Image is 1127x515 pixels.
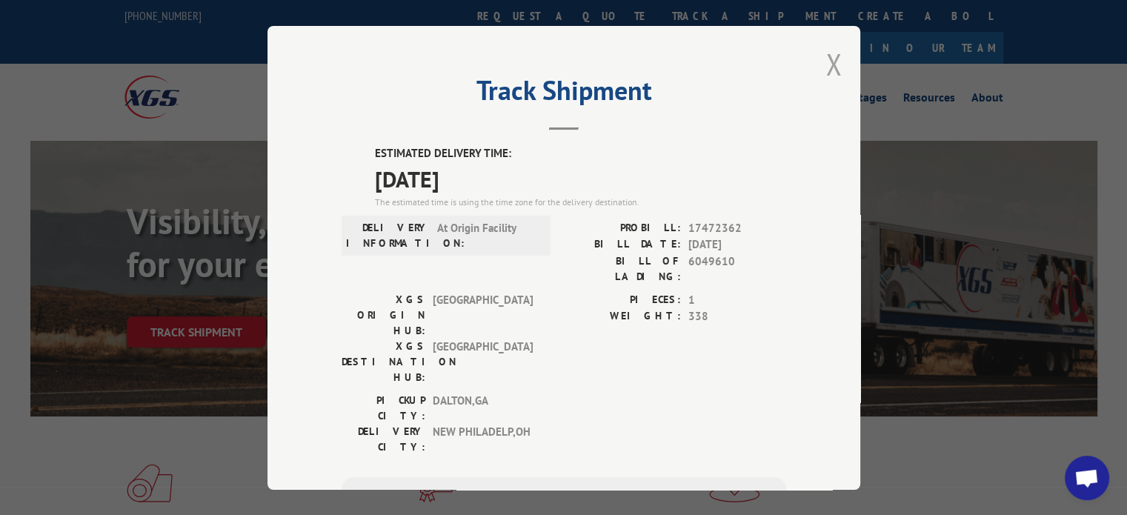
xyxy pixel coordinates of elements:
span: DALTON , GA [433,392,533,423]
span: 338 [688,308,786,325]
label: XGS DESTINATION HUB: [342,338,425,385]
label: PROBILL: [564,219,681,236]
span: At Origin Facility [437,219,537,250]
label: ESTIMATED DELIVERY TIME: [375,145,786,162]
span: [DATE] [375,162,786,195]
label: DELIVERY CITY: [342,423,425,454]
button: Close modal [825,44,842,84]
label: PICKUP CITY: [342,392,425,423]
label: WEIGHT: [564,308,681,325]
span: 17472362 [688,219,786,236]
span: [GEOGRAPHIC_DATA] [433,338,533,385]
span: NEW PHILADELP , OH [433,423,533,454]
span: 1 [688,291,786,308]
label: PIECES: [564,291,681,308]
div: Open chat [1065,456,1109,500]
label: XGS ORIGIN HUB: [342,291,425,338]
label: DELIVERY INFORMATION: [346,219,430,250]
span: [DATE] [688,236,786,253]
span: 6049610 [688,253,786,284]
label: BILL OF LADING: [564,253,681,284]
h2: Track Shipment [342,80,786,108]
div: The estimated time is using the time zone for the delivery destination. [375,195,786,208]
span: [GEOGRAPHIC_DATA] [433,291,533,338]
label: BILL DATE: [564,236,681,253]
